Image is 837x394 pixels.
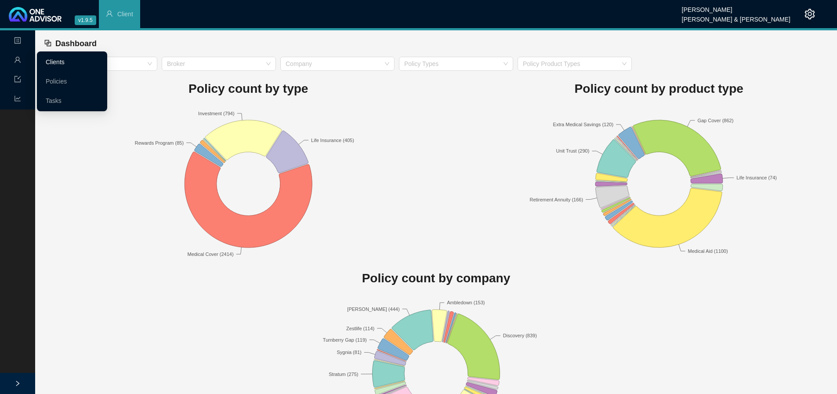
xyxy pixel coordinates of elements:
text: Retirement Annuity (166) [529,197,583,202]
text: Extra Medical Savings (120) [553,122,613,127]
span: user [14,52,21,70]
text: Sygnia (81) [337,350,361,355]
text: Life Insurance (74) [736,175,777,180]
text: Zestlife (114) [346,326,374,331]
img: 2df55531c6924b55f21c4cf5d4484680-logo-light.svg [9,7,62,22]
span: Client [117,11,133,18]
text: Turnberry Gap (119) [323,337,367,343]
span: line-chart [14,91,21,109]
span: Dashboard [55,39,97,48]
text: Ambledown (153) [447,300,485,305]
a: Policies [46,78,67,85]
text: Gap Cover (862) [697,117,733,123]
text: Life Insurance (405) [311,137,354,142]
span: import [14,72,21,89]
div: [PERSON_NAME] & [PERSON_NAME] [682,12,790,22]
div: [PERSON_NAME] [682,2,790,12]
span: user [106,10,113,17]
text: Medical Aid (1100) [688,248,728,254]
span: block [44,39,52,47]
span: setting [804,9,815,19]
text: Discovery (839) [503,333,537,338]
text: Investment (794) [198,110,235,116]
h1: Policy count by company [43,269,829,288]
span: profile [14,33,21,51]
span: right [14,380,21,387]
text: Medical Cover (2414) [187,252,233,257]
text: Unit Trust (290) [556,148,589,153]
a: Tasks [46,97,62,104]
a: Clients [46,58,65,66]
text: [PERSON_NAME] (444) [347,306,399,312]
text: Rewards Program (85) [135,140,184,145]
h1: Policy count by type [43,79,454,98]
text: Stratum (275) [329,372,358,377]
span: v1.9.5 [75,15,96,25]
